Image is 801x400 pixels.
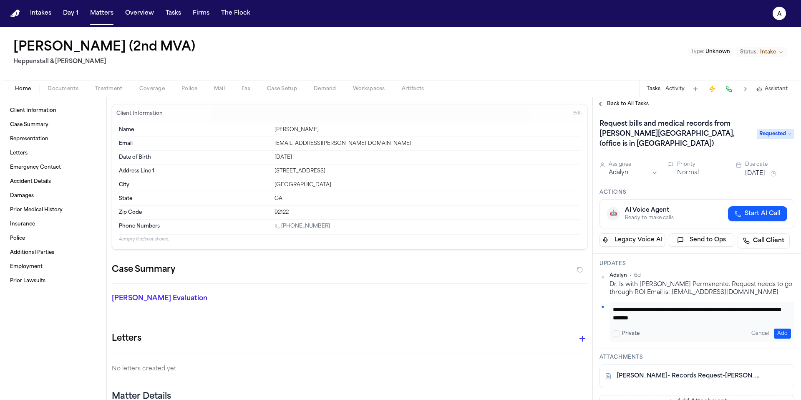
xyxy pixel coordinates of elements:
[745,170,765,178] button: [DATE]
[27,6,55,21] button: Intakes
[48,86,78,92] span: Documents
[7,246,100,259] a: Additional Parties
[765,86,788,92] span: Assistant
[353,86,385,92] span: Workspaces
[15,86,31,92] span: Home
[119,209,270,216] dt: Zip Code
[768,169,778,179] button: Snooze task
[13,40,195,55] button: Edit matter name
[7,118,100,132] a: Case Summary
[119,223,160,230] span: Phone Numbers
[275,223,330,230] a: Call 1 (619) 616-5692
[112,263,175,276] h2: Case Summary
[622,330,640,337] label: Private
[610,272,627,279] span: Adalyn
[736,47,788,57] button: Change status from Intake
[7,189,100,203] a: Damages
[189,6,213,21] a: Firms
[122,6,157,21] button: Overview
[13,57,199,67] h2: Heppenstall & [PERSON_NAME]
[609,161,658,168] div: Assignee
[7,175,100,188] a: Accident Details
[748,329,772,339] button: Cancel
[599,261,794,267] h3: Updates
[119,154,270,161] dt: Date of Birth
[756,86,788,92] button: Assistant
[275,209,580,216] div: 92122
[267,86,297,92] span: Case Setup
[402,86,424,92] span: Artifacts
[647,86,660,92] button: Tasks
[607,101,649,107] span: Back to All Tasks
[119,182,270,188] dt: City
[60,6,82,21] button: Day 1
[774,329,791,339] button: Add
[7,147,100,160] a: Letters
[162,6,184,21] button: Tasks
[745,161,794,168] div: Due date
[112,332,141,345] h1: Letters
[314,86,336,92] span: Demand
[119,140,270,147] dt: Email
[275,182,580,188] div: [GEOGRAPHIC_DATA]
[740,49,758,56] span: Status:
[218,6,254,21] button: The Flock
[625,206,674,215] div: AI Voice Agent
[706,83,718,95] button: Create Immediate Task
[7,161,100,174] a: Emergency Contact
[610,210,617,218] span: 🤖
[7,274,100,288] a: Prior Lawsuits
[677,169,699,177] button: Normal
[13,40,195,55] h1: [PERSON_NAME] (2nd MVA)
[214,86,225,92] span: Mail
[181,86,197,92] span: Police
[757,129,794,139] span: Requested
[634,272,641,279] span: 6d
[115,110,164,117] h3: Client Information
[677,161,726,168] div: Priority
[275,154,580,161] div: [DATE]
[275,195,580,202] div: CA
[275,140,580,147] div: [EMAIL_ADDRESS][PERSON_NAME][DOMAIN_NAME]
[275,168,580,175] div: [STREET_ADDRESS]
[669,233,735,247] button: Send to Ops
[728,206,787,221] button: Start AI Call
[617,372,761,380] a: [PERSON_NAME]- Records Request-[PERSON_NAME].pdf
[119,236,580,243] p: 4 empty fields not shown.
[7,260,100,273] a: Employment
[688,48,733,56] button: Edit Type: Unknown
[571,107,584,120] button: Edit
[690,83,701,95] button: Add Task
[7,218,100,231] a: Insurance
[625,215,674,221] div: Ready to make calls
[599,189,794,196] h3: Actions
[596,117,752,151] h1: Request bills and medical records from [PERSON_NAME][GEOGRAPHIC_DATA], (office is in [GEOGRAPHIC_...
[7,104,100,117] a: Client Information
[119,195,270,202] dt: State
[573,111,582,116] span: Edit
[119,127,270,133] dt: Name
[95,86,123,92] span: Treatment
[242,86,250,92] span: Fax
[630,272,632,279] span: •
[738,233,790,248] a: Call Client
[87,6,117,21] button: Matters
[10,10,20,18] img: Finch Logo
[112,364,587,374] p: No letters created yet
[119,168,270,175] dt: Address Line 1
[10,10,20,18] a: Home
[7,132,100,146] a: Representation
[745,210,781,218] span: Start AI Call
[7,203,100,217] a: Prior Medical History
[665,86,685,92] button: Activity
[613,305,785,322] textarea: Add your update
[723,83,735,95] button: Make a Call
[691,49,704,54] span: Type :
[760,49,776,56] span: Intake
[705,49,730,54] span: Unknown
